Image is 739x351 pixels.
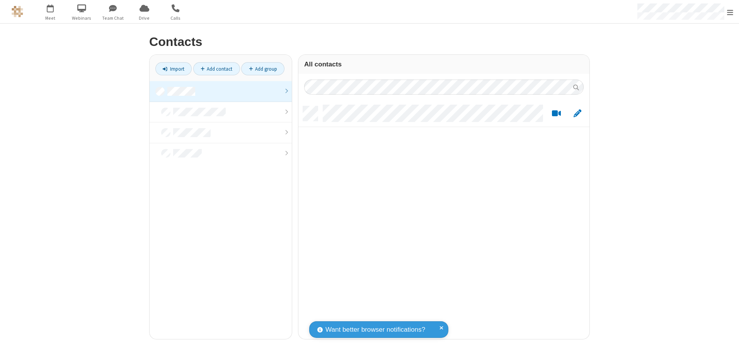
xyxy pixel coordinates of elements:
a: Add group [241,62,284,75]
h2: Contacts [149,35,590,49]
button: Start a video meeting [549,109,564,119]
div: grid [298,100,589,339]
a: Add contact [193,62,240,75]
span: Team Chat [99,15,128,22]
span: Meet [36,15,65,22]
button: Edit [570,109,585,119]
span: Want better browser notifications? [325,325,425,335]
span: Calls [161,15,190,22]
span: Drive [130,15,159,22]
img: QA Selenium DO NOT DELETE OR CHANGE [12,6,23,17]
h3: All contacts [304,61,584,68]
a: Import [155,62,192,75]
span: Webinars [67,15,96,22]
